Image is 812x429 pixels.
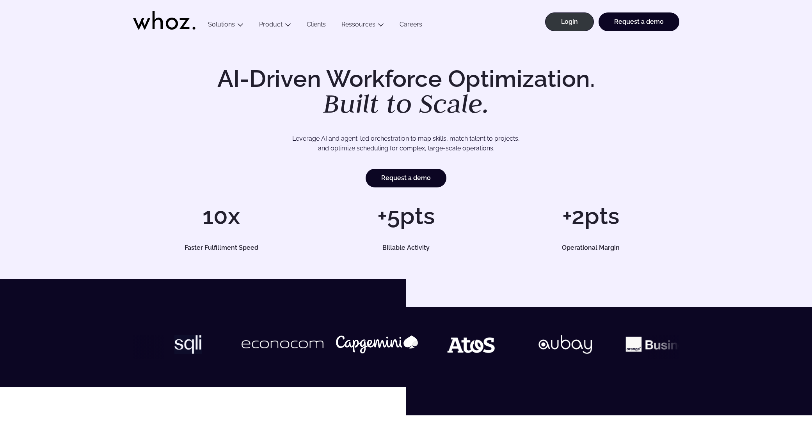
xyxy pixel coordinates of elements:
h5: Operational Margin [511,245,670,251]
a: Product [259,21,283,28]
h5: Faster Fulfillment Speed [142,245,301,251]
button: Ressources [334,21,392,31]
h1: AI-Driven Workforce Optimization. [206,67,606,117]
a: Login [545,12,594,31]
h1: +5pts [318,204,494,228]
iframe: Chatbot [760,378,801,418]
h1: 10x [133,204,310,228]
button: Solutions [200,21,251,31]
h1: +2pts [502,204,679,228]
a: Ressources [341,21,375,28]
a: Request a demo [599,12,679,31]
a: Clients [299,21,334,31]
a: Request a demo [366,169,446,187]
a: Careers [392,21,430,31]
em: Built to Scale. [323,86,489,120]
button: Product [251,21,299,31]
p: Leverage AI and agent-led orchestration to map skills, match talent to projects, and optimize sch... [160,134,652,154]
h5: Billable Activity [327,245,486,251]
